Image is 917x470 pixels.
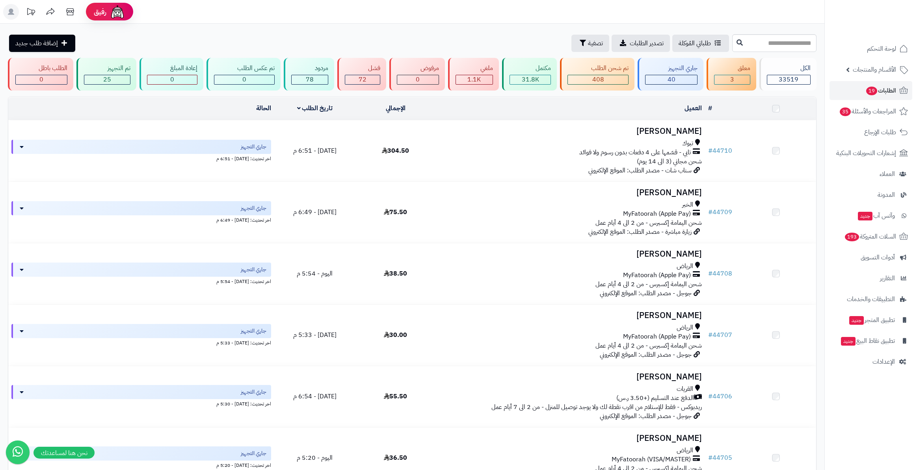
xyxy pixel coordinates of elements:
button: تصفية [571,35,609,52]
span: جوجل - مصدر الطلب: الموقع الإلكتروني [600,411,692,421]
h3: [PERSON_NAME] [439,372,702,381]
div: مردود [291,64,328,73]
a: وآتس آبجديد [830,206,912,225]
span: MyFatoorah (Apple Pay) [623,332,691,341]
span: 0 [242,75,246,84]
div: اخر تحديث: [DATE] - 5:20 م [11,461,271,469]
a: ملغي 1.1K [446,58,500,91]
a: العملاء [830,165,912,183]
h3: [PERSON_NAME] [439,434,702,443]
a: #44707 [708,330,732,340]
span: وآتس آب [857,210,895,221]
span: 3 [730,75,734,84]
a: معلق 3 [705,58,757,91]
span: الطلبات [865,85,896,96]
a: تاريخ الطلب [297,104,333,113]
a: لوحة التحكم [830,39,912,58]
span: 0 [416,75,420,84]
a: التطبيقات والخدمات [830,290,912,309]
h3: [PERSON_NAME] [439,250,702,259]
a: #44708 [708,269,732,278]
span: 408 [592,75,604,84]
span: جاري التجهيز [241,143,266,151]
span: ريدبوكس - فقط للإستلام من اقرب نقطة لك ولا يوجد توصيل للمنزل - من 2 الى 7 أيام عمل [491,402,702,412]
div: 40 [645,75,697,84]
a: # [708,104,712,113]
div: 0 [214,75,274,84]
div: اخر تحديث: [DATE] - 6:49 م [11,215,271,224]
span: جاري التجهيز [241,204,266,212]
span: 78 [306,75,314,84]
span: 31.8K [522,75,539,84]
span: تبوك [682,139,693,148]
h3: [PERSON_NAME] [439,188,702,197]
span: الرياض [677,262,693,271]
div: اخر تحديث: [DATE] - 5:30 م [11,399,271,407]
a: تم عكس الطلب 0 [205,58,282,91]
div: فشل [345,64,380,73]
span: الرياض [677,323,693,332]
span: العملاء [880,168,895,179]
span: الأقسام والمنتجات [853,64,896,75]
span: السلات المتروكة [844,231,896,242]
span: إضافة طلب جديد [15,39,58,48]
div: اخر تحديث: [DATE] - 6:51 م [11,154,271,162]
a: تم شحن الطلب 408 [558,58,636,91]
span: 304.50 [382,146,409,155]
span: الرياض [677,446,693,455]
span: اليوم - 5:54 م [297,269,333,278]
span: رفيق [94,7,106,17]
span: 0 [39,75,43,84]
span: شحن اليمامة إكسبرس - من 2 الى 4 أيام عمل [595,279,702,289]
span: المدونة [878,189,895,200]
span: القريات [677,385,693,394]
div: تم التجهيز [84,64,130,73]
span: إشعارات التحويلات البنكية [836,148,896,159]
span: أدوات التسويق [861,252,895,263]
div: جاري التجهيز [645,64,698,73]
a: العميل [684,104,702,113]
a: طلبات الإرجاع [830,123,912,142]
span: 36.50 [384,453,407,463]
div: الطلب باطل [15,64,67,73]
span: [DATE] - 5:33 م [293,330,337,340]
span: # [708,392,712,401]
span: 0 [170,75,174,84]
div: 0 [397,75,438,84]
span: الخبر [682,200,693,209]
a: الإجمالي [386,104,405,113]
span: MyFatoorah (Apple Pay) [623,271,691,280]
a: التقارير [830,269,912,288]
span: 30.00 [384,330,407,340]
div: مرفوض [397,64,439,73]
span: [DATE] - 6:54 م [293,392,337,401]
span: شحن اليمامة إكسبرس - من 2 الى 4 أيام عمل [595,341,702,350]
span: تصدير الطلبات [630,39,664,48]
span: التقارير [880,273,895,284]
a: #44709 [708,207,732,217]
span: جاري التجهيز [241,266,266,274]
span: الإعدادات [872,356,895,367]
span: زيارة مباشرة - مصدر الطلب: الموقع الإلكتروني [588,227,692,237]
a: إشعارات التحويلات البنكية [830,144,912,163]
a: جاري التجهيز 40 [636,58,705,91]
span: التطبيقات والخدمات [847,294,895,305]
span: 25 [103,75,111,84]
div: 0 [147,75,197,84]
div: تم عكس الطلب [214,64,275,73]
span: اليوم - 5:20 م [297,453,333,463]
a: تحديثات المنصة [21,4,41,22]
div: 25 [84,75,130,84]
h3: [PERSON_NAME] [439,127,702,136]
a: تصدير الطلبات [612,35,670,52]
span: طلبات الإرجاع [864,127,896,138]
span: # [708,207,712,217]
a: المراجعات والأسئلة35 [830,102,912,121]
span: 38.50 [384,269,407,278]
a: فشل 72 [336,58,388,91]
a: السلات المتروكة193 [830,227,912,246]
a: إعادة المبلغ 0 [138,58,205,91]
span: [DATE] - 6:51 م [293,146,337,155]
span: 55.50 [384,392,407,401]
img: logo-2.png [863,22,910,39]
